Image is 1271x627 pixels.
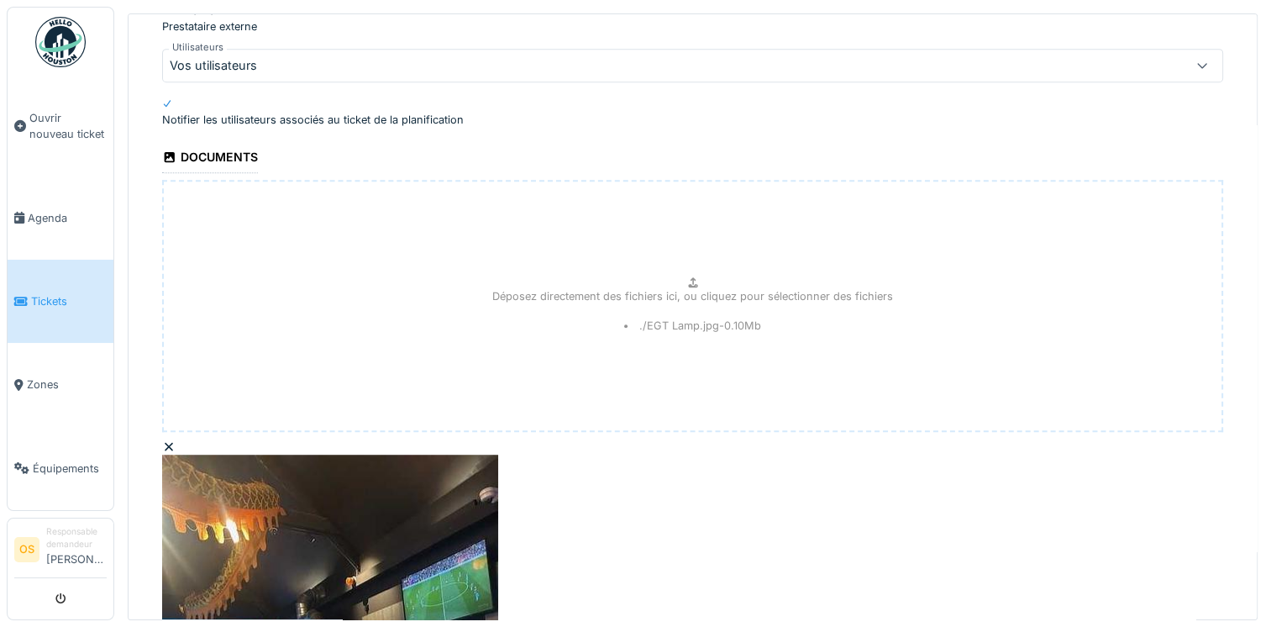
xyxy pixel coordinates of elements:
[8,177,113,260] a: Agenda
[14,525,107,578] a: OS Responsable demandeur[PERSON_NAME]
[162,145,258,173] div: Documents
[28,210,107,226] span: Agenda
[492,288,893,304] p: Déposez directement des fichiers ici, ou cliquez pour sélectionner des fichiers
[35,17,86,67] img: Badge_color-CXgf-gQk.svg
[8,76,113,177] a: Ouvrir nouveau ticket
[27,377,107,393] span: Zones
[46,525,107,574] li: [PERSON_NAME]
[162,18,1223,34] div: Prestataire externe
[624,318,761,334] li: ./EGT Lamp.jpg - 0.10 Mb
[8,260,113,343] a: Tickets
[162,112,464,128] div: Notifier les utilisateurs associés au ticket de la planification
[170,56,257,75] div: Vos utilisateurs
[8,427,113,510] a: Équipements
[169,40,227,55] label: Utilisateurs
[33,461,107,477] span: Équipements
[8,343,113,426] a: Zones
[46,525,107,551] div: Responsable demandeur
[31,293,107,309] span: Tickets
[29,110,107,142] span: Ouvrir nouveau ticket
[14,537,39,562] li: OS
